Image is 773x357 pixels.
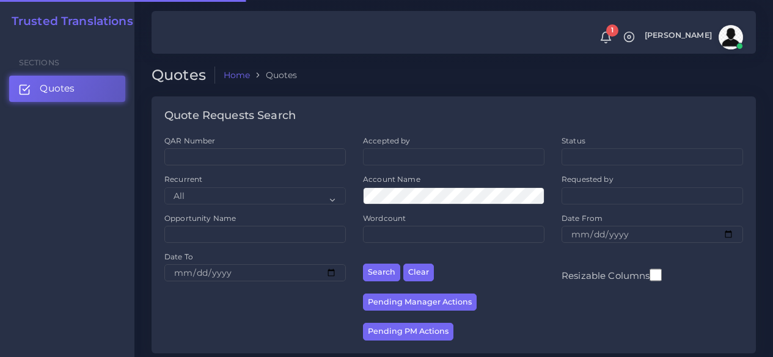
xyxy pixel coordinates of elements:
h4: Quote Requests Search [164,109,296,123]
label: Opportunity Name [164,213,236,223]
label: QAR Number [164,135,215,146]
button: Pending PM Actions [363,323,453,341]
a: 1 [595,31,617,44]
span: [PERSON_NAME] [645,32,712,40]
button: Search [363,264,400,281]
label: Requested by [562,174,614,184]
a: Home [224,69,251,81]
button: Clear [403,264,434,281]
a: Quotes [9,76,125,101]
label: Accepted by [363,135,411,146]
a: [PERSON_NAME]avatar [639,25,747,49]
label: Wordcount [363,213,406,223]
h2: Quotes [152,67,215,84]
button: Pending Manager Actions [363,294,477,311]
label: Recurrent [164,174,202,184]
label: Date To [164,251,193,262]
img: avatar [719,25,743,49]
label: Resizable Columns [562,267,662,283]
input: Resizable Columns [650,267,662,283]
span: 1 [606,24,618,37]
span: Sections [19,58,59,67]
li: Quotes [250,69,297,81]
label: Status [562,135,585,146]
a: Trusted Translations [3,15,133,29]
label: Account Name [363,174,420,184]
label: Date From [562,213,603,223]
span: Quotes [40,82,75,95]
